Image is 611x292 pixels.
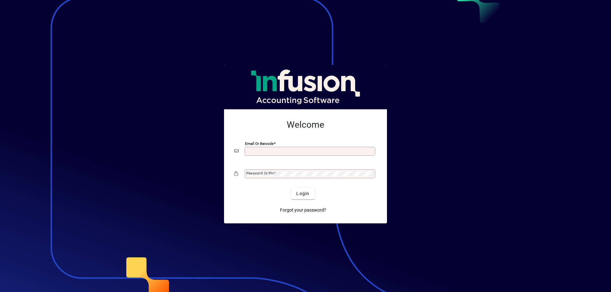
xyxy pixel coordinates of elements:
[291,188,314,199] button: Login
[234,119,377,130] h2: Welcome
[277,204,329,216] a: Forgot your password?
[245,141,274,146] mat-label: Email or Barcode
[246,171,274,175] mat-label: Password or Pin
[280,207,326,214] span: Forgot your password?
[296,190,309,197] span: Login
